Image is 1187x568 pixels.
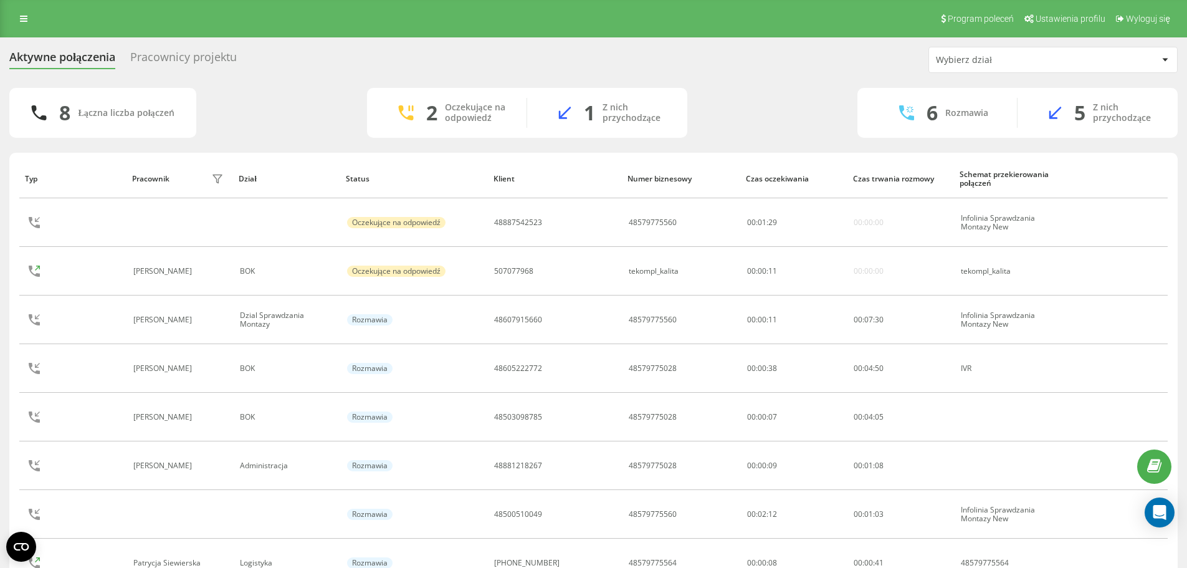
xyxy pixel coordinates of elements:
div: [PERSON_NAME] [133,364,195,373]
span: 04 [864,363,873,373]
div: : : [747,267,777,276]
div: 48579775028 [629,461,677,470]
div: 6 [927,101,938,125]
div: 00:00:08 [747,559,841,567]
div: 48605222772 [494,364,542,373]
div: [PHONE_NUMBER] [494,559,560,567]
span: 01 [864,460,873,471]
div: Rozmawia [347,412,393,423]
span: 00 [747,266,756,276]
div: Logistyka [240,559,333,567]
div: Oczekujące na odpowiedź [347,266,446,277]
span: 00 [854,363,862,373]
div: : : [854,413,884,421]
div: : : [854,559,884,567]
div: Rozmawia [347,509,393,520]
div: 8 [59,101,70,125]
div: 1 [584,101,595,125]
span: 00 [747,217,756,228]
span: 00 [864,557,873,568]
div: 00:00:00 [854,218,884,227]
span: 11 [768,266,777,276]
div: 48887542523 [494,218,542,227]
div: Pracownicy projektu [130,51,237,70]
div: Rozmawia [945,108,988,118]
div: Numer biznesowy [627,175,734,183]
div: Z nich przychodzące [1093,102,1159,123]
span: 01 [864,509,873,519]
span: 08 [875,460,884,471]
div: : : [854,364,884,373]
div: 48579775560 [629,218,677,227]
div: Oczekujące na odpowiedź [445,102,508,123]
div: Łączna liczba połączeń [78,108,174,118]
span: 01 [758,217,766,228]
div: 48579775560 [629,510,677,519]
div: Z nich przychodzące [603,102,669,123]
div: 48503098785 [494,413,542,421]
div: Infolinia Sprawdzania Montazy New [961,506,1054,524]
div: BOK [240,364,333,373]
span: 00 [854,314,862,325]
span: 00 [758,266,766,276]
div: Oczekujące na odpowiedź [347,217,446,228]
div: 48500510049 [494,510,542,519]
div: Administracja [240,461,333,470]
span: 07 [864,314,873,325]
div: 00:00:38 [747,364,841,373]
div: 48579775028 [629,364,677,373]
div: Wybierz dział [936,55,1085,65]
div: BOK [240,413,333,421]
div: Czas oczekiwania [746,175,841,183]
div: 507077968 [494,267,533,276]
span: 03 [875,509,884,519]
div: Open Intercom Messenger [1145,498,1175,527]
div: Infolinia Sprawdzania Montazy New [961,214,1054,232]
div: Klient [493,175,616,183]
div: [PERSON_NAME] [133,461,195,470]
span: 30 [875,314,884,325]
div: [PERSON_NAME] [133,315,195,324]
div: Typ [25,175,120,183]
button: Open CMP widget [6,532,36,562]
div: tekompl_kalita [961,267,1054,276]
span: 00 [854,509,862,519]
div: Patrycja Siewierska [133,559,204,567]
div: 48607915660 [494,315,542,324]
div: Status [346,175,482,183]
div: Dział [239,175,334,183]
div: 48881218267 [494,461,542,470]
div: : : [854,461,884,470]
div: IVR [961,364,1054,373]
div: Rozmawia [347,460,393,471]
span: 50 [875,363,884,373]
span: 00 [854,460,862,471]
div: Rozmawia [347,314,393,325]
span: 05 [875,412,884,422]
div: BOK [240,267,333,276]
div: 2 [426,101,437,125]
div: 00:00:07 [747,413,841,421]
div: Czas trwania rozmowy [853,175,948,183]
div: 48579775028 [629,413,677,421]
div: Dzial Sprawdzania Montazy [240,311,333,329]
span: Wyloguj się [1126,14,1170,24]
div: 00:00:00 [854,267,884,276]
span: 04 [864,412,873,422]
div: [PERSON_NAME] [133,267,195,276]
span: 00 [854,412,862,422]
div: : : [854,510,884,519]
div: 00:00:09 [747,461,841,470]
div: : : [747,218,777,227]
div: Pracownik [132,175,169,183]
div: tekompl_kalita [629,267,679,276]
span: 00 [854,557,862,568]
span: Program poleceń [948,14,1014,24]
div: 48579775560 [629,315,677,324]
div: [PERSON_NAME] [133,413,195,421]
span: 41 [875,557,884,568]
div: 00:00:11 [747,315,841,324]
div: Rozmawia [347,363,393,374]
span: 29 [768,217,777,228]
div: 48579775564 [961,559,1054,567]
